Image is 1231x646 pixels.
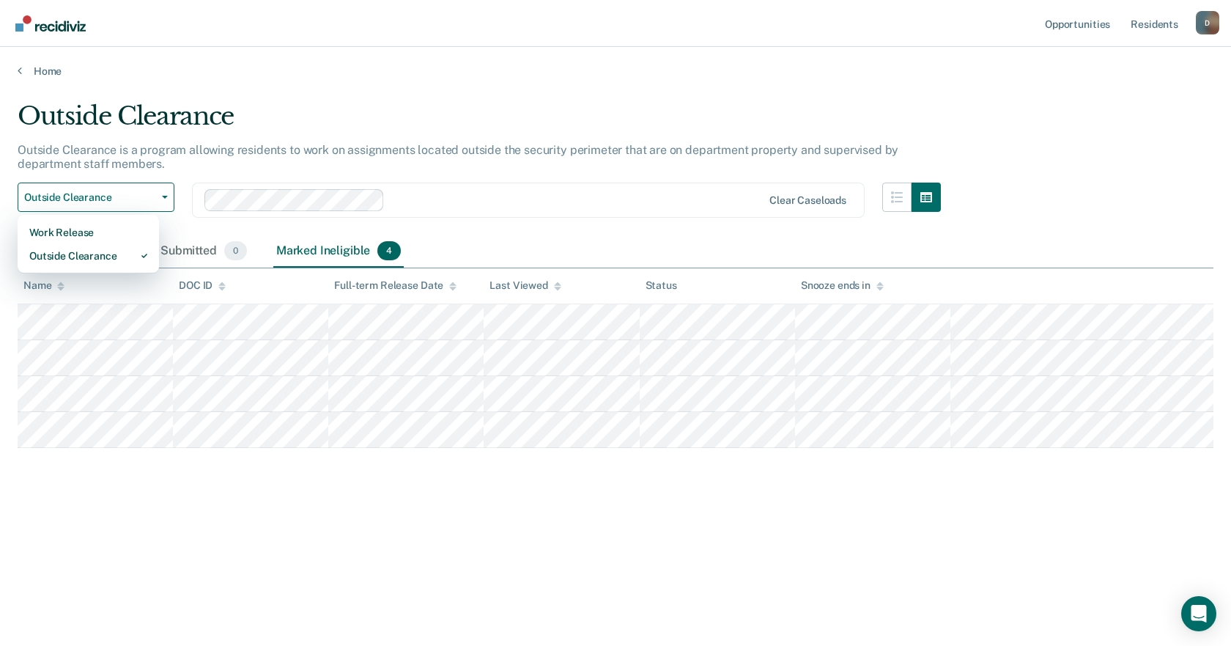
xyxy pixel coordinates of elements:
[801,279,884,292] div: Snooze ends in
[1196,11,1219,34] div: D
[489,279,561,292] div: Last Viewed
[18,65,1213,78] a: Home
[29,244,147,268] div: Outside Clearance
[158,235,250,268] div: Submitted0
[29,221,147,244] div: Work Release
[18,143,898,171] p: Outside Clearance is a program allowing residents to work on assignments located outside the secu...
[224,241,247,260] span: 0
[179,279,226,292] div: DOC ID
[1196,11,1219,34] button: Profile dropdown button
[18,183,174,212] button: Outside Clearance
[15,15,86,32] img: Recidiviz
[377,241,401,260] span: 4
[18,101,941,143] div: Outside Clearance
[334,279,456,292] div: Full-term Release Date
[769,194,846,207] div: Clear caseloads
[646,279,677,292] div: Status
[23,279,64,292] div: Name
[1181,596,1216,631] div: Open Intercom Messenger
[273,235,404,268] div: Marked Ineligible4
[24,191,156,204] span: Outside Clearance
